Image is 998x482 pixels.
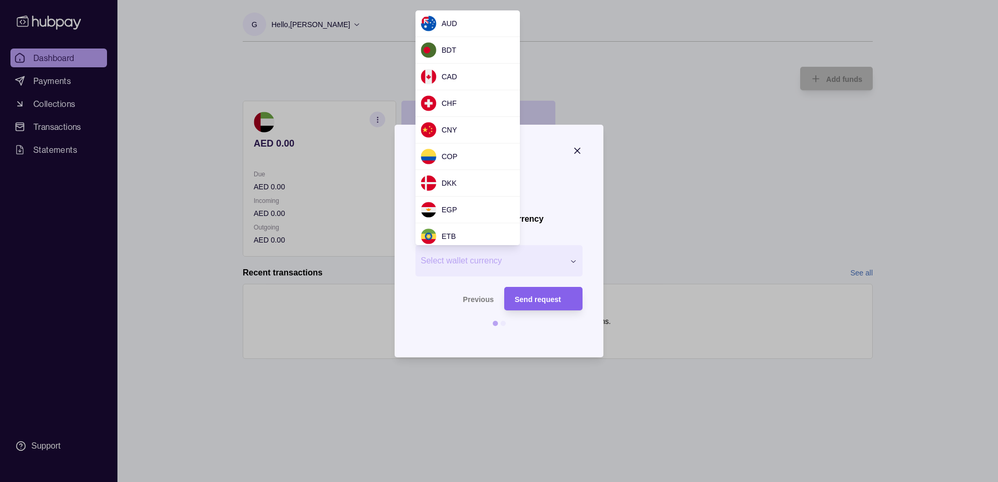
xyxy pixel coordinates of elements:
[442,152,457,161] span: COP
[421,95,436,111] img: ch
[421,149,436,164] img: co
[442,46,456,54] span: BDT
[442,126,457,134] span: CNY
[421,175,436,191] img: dk
[442,73,457,81] span: CAD
[421,69,436,85] img: ca
[442,99,457,107] span: CHF
[442,232,456,240] span: ETB
[421,202,436,218] img: eg
[421,42,436,58] img: bd
[442,179,457,187] span: DKK
[442,19,457,28] span: AUD
[421,122,436,138] img: cn
[442,206,457,214] span: EGP
[421,16,436,31] img: au
[421,228,436,244] img: et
